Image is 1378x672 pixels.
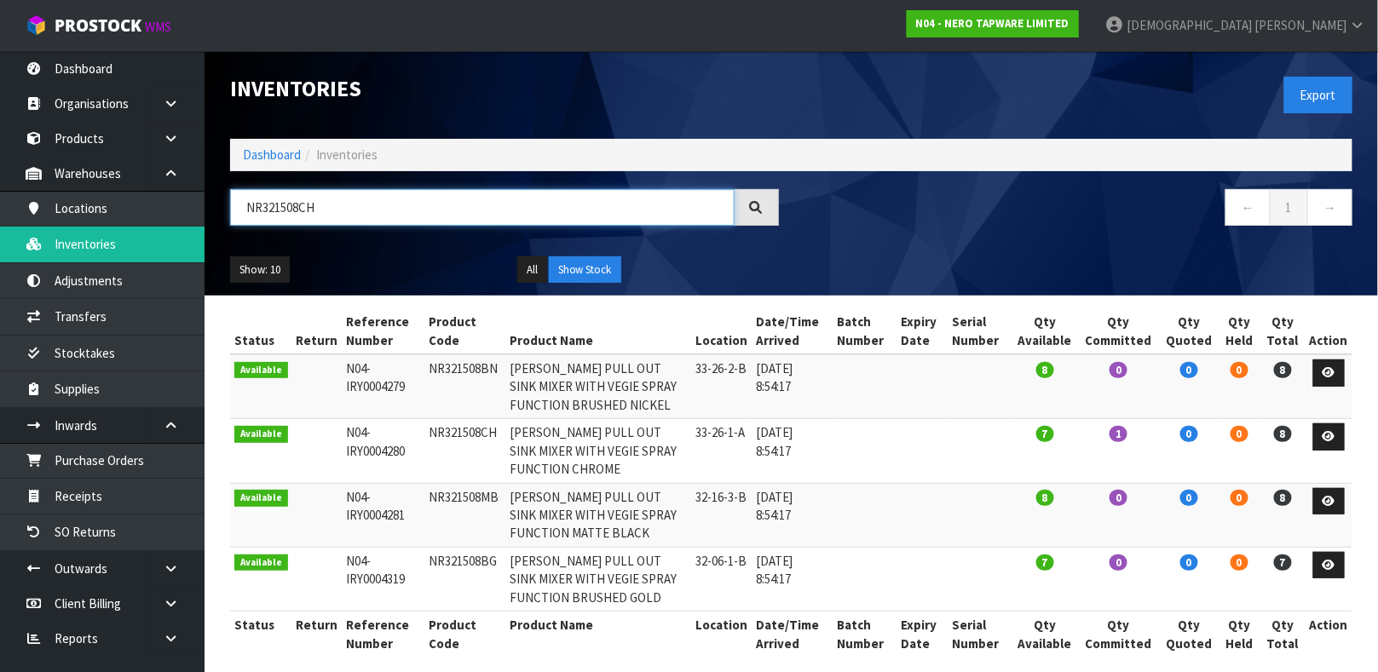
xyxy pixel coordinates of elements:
[1079,612,1159,657] th: Qty Committed
[897,308,948,354] th: Expiry Date
[505,419,691,483] td: [PERSON_NAME] PULL OUT SINK MIXER WITH VEGIE SPRAY FUNCTION CHROME
[1306,308,1352,354] th: Action
[1036,554,1054,571] span: 7
[691,308,752,354] th: Location
[517,256,547,284] button: All
[948,612,1011,657] th: Serial Number
[691,354,752,419] td: 33-26-2-B
[1110,554,1127,571] span: 0
[1159,308,1219,354] th: Qty Quoted
[343,354,425,419] td: N04-IRY0004279
[1011,612,1078,657] th: Qty Available
[343,547,425,611] td: N04-IRY0004319
[691,483,752,547] td: 32-16-3-B
[343,308,425,354] th: Reference Number
[1011,308,1078,354] th: Qty Available
[1274,554,1292,571] span: 7
[752,308,833,354] th: Date/Time Arrived
[549,256,621,284] button: Show Stock
[230,77,779,101] h1: Inventories
[234,490,288,507] span: Available
[1274,426,1292,442] span: 8
[1260,308,1306,354] th: Qty Total
[424,419,505,483] td: NR321508CH
[424,547,505,611] td: NR321508BG
[1159,612,1219,657] th: Qty Quoted
[1274,490,1292,506] span: 8
[1036,426,1054,442] span: 7
[230,612,292,657] th: Status
[1231,554,1248,571] span: 0
[424,354,505,419] td: NR321508BN
[230,189,735,226] input: Search inventories
[505,547,691,611] td: [PERSON_NAME] PULL OUT SINK MIXER WITH VEGIE SPRAY FUNCTION BRUSHED GOLD
[505,354,691,419] td: [PERSON_NAME] PULL OUT SINK MIXER WITH VEGIE SPRAY FUNCTION BRUSHED NICKEL
[1231,426,1248,442] span: 0
[1180,554,1198,571] span: 0
[292,308,343,354] th: Return
[1036,490,1054,506] span: 8
[1306,612,1352,657] th: Action
[1254,17,1346,33] span: [PERSON_NAME]
[343,483,425,547] td: N04-IRY0004281
[1110,362,1127,378] span: 0
[752,419,833,483] td: [DATE] 8:54:17
[1260,612,1306,657] th: Qty Total
[1231,490,1248,506] span: 0
[691,547,752,611] td: 32-06-1-B
[234,426,288,443] span: Available
[948,308,1011,354] th: Serial Number
[1219,612,1260,657] th: Qty Held
[1274,362,1292,378] span: 8
[343,612,425,657] th: Reference Number
[1180,426,1198,442] span: 0
[1219,308,1260,354] th: Qty Held
[243,146,301,163] a: Dashboard
[1180,362,1198,378] span: 0
[804,189,1353,231] nav: Page navigation
[897,612,948,657] th: Expiry Date
[234,362,288,379] span: Available
[234,554,288,571] span: Available
[292,612,343,657] th: Return
[1225,189,1271,226] a: ←
[145,19,171,35] small: WMS
[752,547,833,611] td: [DATE] 8:54:17
[55,14,141,37] span: ProStock
[1110,490,1127,506] span: 0
[1270,189,1308,226] a: 1
[691,419,752,483] td: 33-26-1-A
[907,10,1079,37] a: N04 - NERO TAPWARE LIMITED
[230,256,290,284] button: Show: 10
[1110,426,1127,442] span: 1
[833,308,897,354] th: Batch Number
[424,483,505,547] td: NR321508MB
[230,308,292,354] th: Status
[752,612,833,657] th: Date/Time Arrived
[1036,362,1054,378] span: 8
[1284,77,1352,113] button: Export
[752,483,833,547] td: [DATE] 8:54:17
[1127,17,1252,33] span: [DEMOGRAPHIC_DATA]
[916,16,1070,31] strong: N04 - NERO TAPWARE LIMITED
[505,308,691,354] th: Product Name
[1231,362,1248,378] span: 0
[1079,308,1159,354] th: Qty Committed
[505,612,691,657] th: Product Name
[1307,189,1352,226] a: →
[343,419,425,483] td: N04-IRY0004280
[691,612,752,657] th: Location
[833,612,897,657] th: Batch Number
[316,146,378,163] span: Inventories
[424,612,505,657] th: Product Code
[752,354,833,419] td: [DATE] 8:54:17
[26,14,47,36] img: cube-alt.png
[424,308,505,354] th: Product Code
[1180,490,1198,506] span: 0
[505,483,691,547] td: [PERSON_NAME] PULL OUT SINK MIXER WITH VEGIE SPRAY FUNCTION MATTE BLACK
